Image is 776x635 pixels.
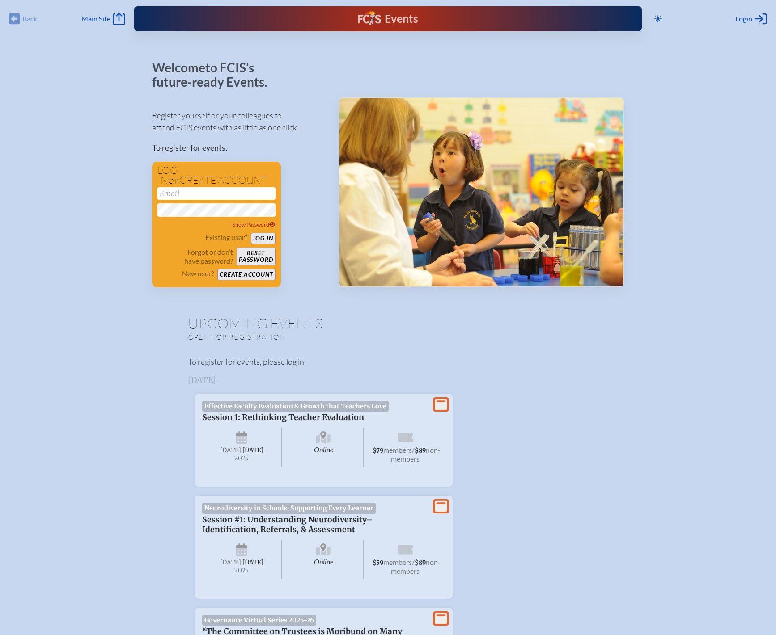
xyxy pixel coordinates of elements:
span: Governance Virtual Series 2025-26 [202,615,317,626]
span: [DATE] [242,446,263,454]
p: Existing user? [205,233,247,242]
p: Register yourself or your colleagues to attend FCIS events with as little as one click. [152,109,324,134]
span: Online [284,428,364,467]
h1: Log in create account [157,165,276,185]
p: Forgot or don’t have password? [157,248,233,265]
a: Main Site [81,13,125,25]
span: Login [735,14,752,23]
span: Effective Faculty Evaluation & Growth that Teachers Love [202,401,389,412]
input: Email [157,187,276,200]
span: members [383,558,412,566]
span: $89 [415,447,426,454]
span: Session #1: Understanding Neurodiversity–Identification, Referrals, & Assessment [202,515,373,534]
span: non-members [391,558,441,575]
p: Welcome to FCIS’s future-ready Events. [152,61,277,89]
h1: Upcoming Events [188,316,589,330]
div: FCIS Events — Future ready [276,11,501,27]
img: Events [339,98,623,286]
span: [DATE] [220,559,241,566]
h3: [DATE] [188,376,589,385]
button: Log in [251,233,276,244]
span: / [412,446,415,454]
span: $79 [373,447,383,454]
span: Neurodiversity in Schools: Supporting Every Learner [202,503,376,513]
span: Session 1: Rethinking Teacher Evaluation [202,412,364,422]
button: Create account [217,269,275,280]
p: Open for registration [188,332,424,341]
span: Show Password [233,221,276,228]
span: non-members [391,446,441,463]
span: members [383,446,412,454]
button: Resetpassword [237,248,275,265]
p: To register for events: [152,142,324,154]
span: $89 [415,559,426,567]
span: $59 [373,559,383,567]
span: [DATE] [220,446,241,454]
span: or [168,177,179,185]
span: [DATE] [242,559,263,566]
span: Main Site [81,14,110,23]
span: Online [284,540,364,579]
span: 2025 [209,567,275,574]
span: 2025 [209,455,275,462]
p: To register for events, please log in. [188,356,589,368]
span: / [412,558,415,566]
p: New user? [182,269,214,278]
